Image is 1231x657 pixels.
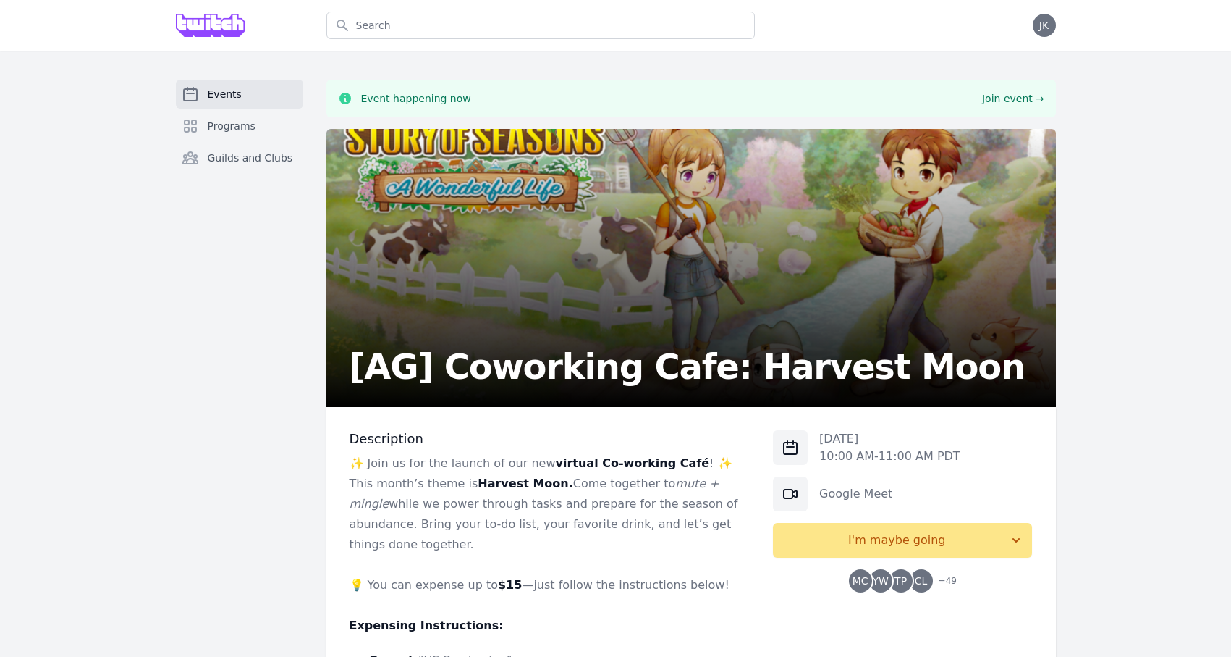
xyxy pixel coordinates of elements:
[1033,14,1056,37] button: JK
[176,112,303,141] a: Programs
[350,619,504,632] strong: Expensing Instructions:
[326,12,755,39] input: Search
[819,430,960,448] p: [DATE]
[350,349,1025,384] h2: [AG] Coworking Cafe: Harvest Moon
[915,576,928,586] span: CL
[819,448,960,465] p: 10:00 AM - 11:00 AM PDT
[853,576,868,586] span: MC
[350,477,719,511] em: mute + mingle
[773,523,1032,558] button: I'm maybe going
[350,430,750,448] h3: Description
[350,575,750,595] p: 💡 You can expense up to —just follow the instructions below!
[930,572,957,593] span: + 49
[1036,91,1044,106] span: →
[176,80,303,109] a: Events
[176,14,245,37] img: Grove
[498,578,522,592] strong: $15
[176,80,303,196] nav: Sidebar
[894,576,907,586] span: TP
[208,119,255,133] span: Programs
[982,91,1044,106] a: Join event
[819,487,892,501] a: Google Meet
[208,87,242,101] span: Events
[361,91,471,106] p: Event happening now
[555,456,709,470] strong: virtual Co-working Café
[208,151,293,165] span: Guilds and Clubs
[872,576,888,586] span: YW
[478,477,572,490] strong: Harvest Moon.
[176,143,303,172] a: Guilds and Clubs
[350,453,750,555] p: ✨ Join us for the launch of our new ! ✨ This month’s theme is Come together to while we power thr...
[784,532,1009,549] span: I'm maybe going
[1039,20,1049,30] span: JK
